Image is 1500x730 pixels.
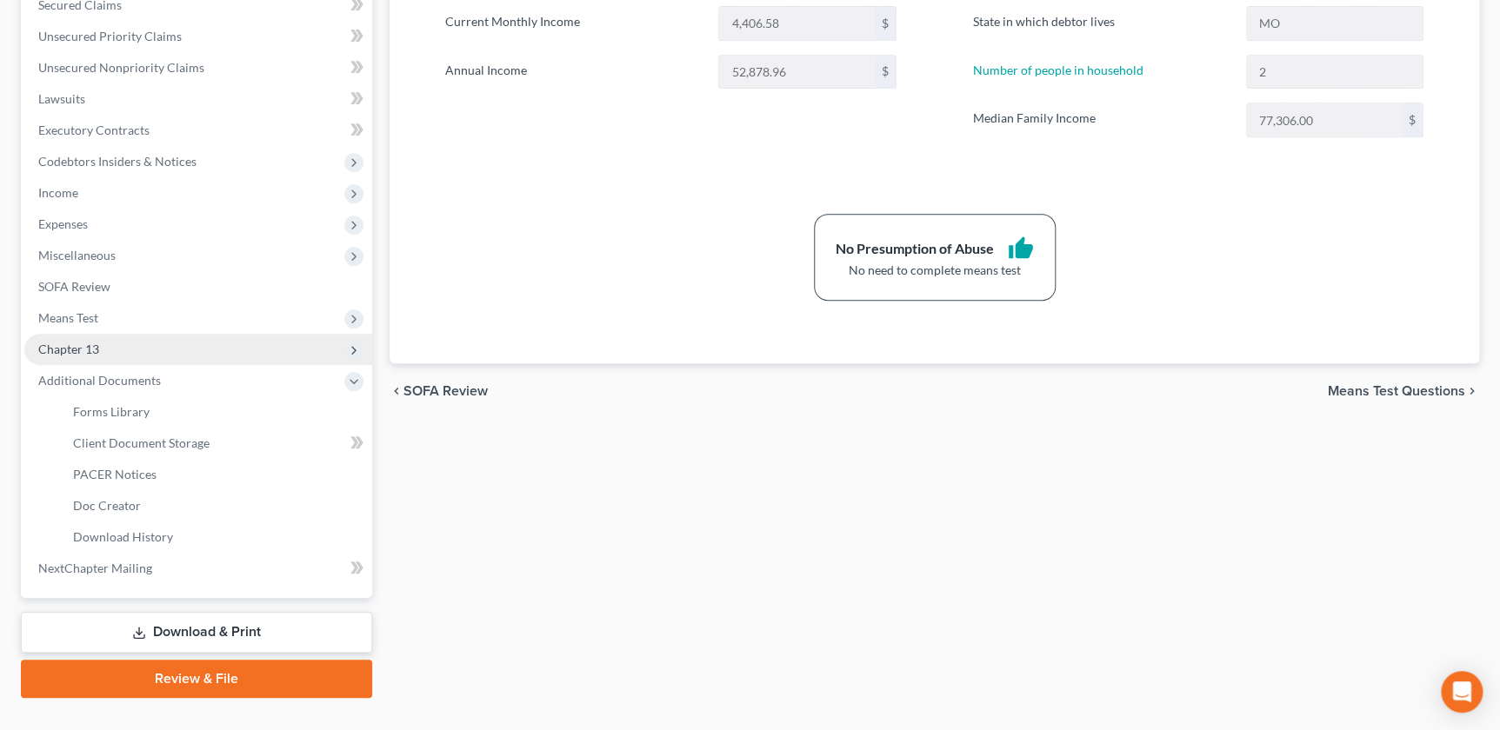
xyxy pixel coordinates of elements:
[38,216,88,231] span: Expenses
[1008,236,1034,262] i: thumb_up
[390,384,403,398] i: chevron_left
[59,521,372,553] a: Download History
[1328,384,1479,398] button: Means Test Questions chevron_right
[875,56,896,89] div: $
[836,239,994,259] div: No Presumption of Abuse
[59,428,372,459] a: Client Document Storage
[59,459,372,490] a: PACER Notices
[1328,384,1465,398] span: Means Test Questions
[38,561,152,575] span: NextChapter Mailing
[73,529,173,544] span: Download History
[38,91,85,106] span: Lawsuits
[964,103,1237,137] label: Median Family Income
[836,262,1034,279] div: No need to complete means test
[964,6,1237,41] label: State in which debtor lives
[38,185,78,200] span: Income
[59,396,372,428] a: Forms Library
[1247,103,1402,136] input: 0.00
[437,6,710,41] label: Current Monthly Income
[38,123,150,137] span: Executory Contracts
[719,7,874,40] input: 0.00
[1465,384,1479,398] i: chevron_right
[73,404,150,419] span: Forms Library
[38,310,98,325] span: Means Test
[38,373,161,388] span: Additional Documents
[875,7,896,40] div: $
[38,342,99,356] span: Chapter 13
[38,29,182,43] span: Unsecured Priority Claims
[38,154,197,169] span: Codebtors Insiders & Notices
[38,248,116,262] span: Miscellaneous
[38,279,110,294] span: SOFA Review
[390,384,488,398] button: chevron_left SOFA Review
[973,63,1143,77] a: Number of people in household
[1402,103,1423,136] div: $
[719,56,874,89] input: 0.00
[21,660,372,698] a: Review & File
[73,435,210,450] span: Client Document Storage
[1441,671,1483,713] div: Open Intercom Messenger
[24,271,372,302] a: SOFA Review
[24,115,372,146] a: Executory Contracts
[24,52,372,83] a: Unsecured Nonpriority Claims
[73,498,141,513] span: Doc Creator
[73,467,157,481] span: PACER Notices
[21,612,372,653] a: Download & Print
[1247,56,1423,89] input: --
[437,55,710,90] label: Annual Income
[38,60,204,75] span: Unsecured Nonpriority Claims
[59,490,372,521] a: Doc Creator
[24,83,372,115] a: Lawsuits
[24,553,372,584] a: NextChapter Mailing
[403,384,488,398] span: SOFA Review
[1247,7,1423,40] input: State
[24,21,372,52] a: Unsecured Priority Claims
